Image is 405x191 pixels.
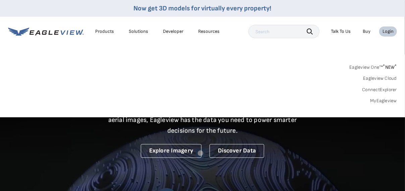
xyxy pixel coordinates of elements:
[210,144,264,158] a: Discover Data
[100,104,305,136] p: A new era starts here. Built on more than 3.5 billion high-resolution aerial images, Eagleview ha...
[141,144,202,158] a: Explore Imagery
[331,28,351,35] div: Talk To Us
[95,28,114,35] div: Products
[349,62,397,70] a: Eagleview One™*NEW*
[383,64,397,70] span: NEW
[198,28,220,35] div: Resources
[362,87,397,93] a: ConnectExplorer
[370,98,397,104] a: MyEagleview
[129,28,148,35] div: Solutions
[163,28,183,35] a: Developer
[363,28,370,35] a: Buy
[383,28,394,35] div: Login
[248,25,320,38] input: Search
[134,4,272,12] a: Now get 3D models for virtually every property!
[363,75,397,81] a: Eagleview Cloud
